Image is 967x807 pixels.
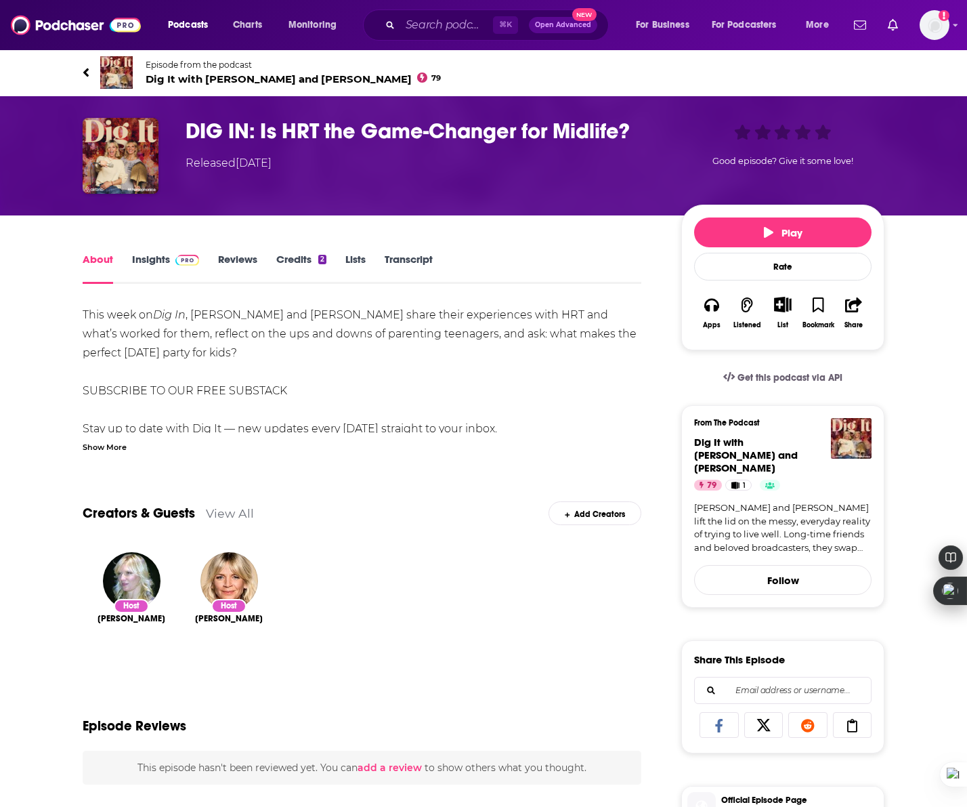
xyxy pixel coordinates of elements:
img: Johanne Whiley [103,552,160,610]
input: Search podcasts, credits, & more... [400,14,493,36]
a: Johanne Whiley [98,613,165,624]
a: [PERSON_NAME] and [PERSON_NAME] lift the lid on the messy, everyday reality of trying to live wel... [694,501,872,554]
span: Charts [233,16,262,35]
button: open menu [626,14,706,36]
button: open menu [279,14,354,36]
h3: Share This Episode [694,653,785,666]
span: Play [764,226,802,239]
button: Bookmark [800,288,836,337]
div: List [777,320,788,329]
img: DIG IN: Is HRT the Game-Changer for Midlife? [83,118,158,194]
a: 1 [725,480,752,491]
em: Dig In [153,308,186,321]
h1: DIG IN: Is HRT the Game-Changer for Midlife? [186,118,660,144]
a: Show notifications dropdown [848,14,872,37]
a: Lists [345,253,366,284]
span: Dig It with [PERSON_NAME] and [PERSON_NAME] [146,73,441,85]
div: Listened [733,321,761,329]
div: Host [211,599,246,613]
input: Email address or username... [706,678,860,703]
button: open menu [158,14,225,36]
a: Reviews [218,253,257,284]
a: Transcript [385,253,433,284]
span: [PERSON_NAME] [195,613,263,624]
span: Dig It with [PERSON_NAME] and [PERSON_NAME] [694,436,798,474]
img: User Profile [920,10,949,40]
a: About [83,253,113,284]
a: InsightsPodchaser Pro [132,253,199,284]
span: Official Episode Page [721,794,878,806]
span: ⌘ K [493,16,518,34]
a: Credits2 [276,253,326,284]
h3: Episode Reviews [83,718,186,734]
div: Show More ButtonList [765,288,800,337]
span: Open Advanced [535,22,591,28]
span: New [572,8,597,21]
a: Copy Link [833,712,872,738]
button: Listened [729,288,765,337]
img: Podchaser - Follow, Share and Rate Podcasts [11,12,141,38]
svg: Add a profile image [939,10,949,21]
a: Get this podcast via API [712,361,853,394]
a: Share on Facebook [700,712,739,738]
div: Host [114,599,149,613]
img: Dig It with Jo Whiley and Zoe Ball [831,418,872,459]
a: Charts [224,14,270,36]
button: Share [836,288,872,337]
button: Apps [694,288,729,337]
button: open menu [703,14,796,36]
span: This episode hasn't been reviewed yet. You can to show others what you thought. [137,762,586,774]
span: Podcasts [168,16,208,35]
div: Add Creators [549,501,641,525]
button: Show profile menu [920,10,949,40]
div: Apps [703,321,721,329]
a: Show notifications dropdown [882,14,903,37]
div: Share [844,321,863,329]
a: Share on Reddit [788,712,828,738]
span: Monitoring [288,16,337,35]
div: Rate [694,253,872,281]
h3: From The Podcast [694,418,861,428]
a: View All [206,506,254,520]
button: Play [694,218,872,247]
div: 2 [318,255,326,264]
img: Dig It with Jo Whiley and Zoe Ball [100,56,133,89]
div: Released [DATE] [186,155,272,171]
button: Open AdvancedNew [529,17,597,33]
span: For Podcasters [712,16,777,35]
div: Bookmark [802,321,834,329]
a: 79 [694,480,722,491]
span: 79 [431,75,441,81]
button: add a review [358,760,422,775]
a: Dig It with Jo Whiley and Zoe BallEpisode from the podcastDig It with [PERSON_NAME] and [PERSON_N... [83,56,483,89]
button: open menu [796,14,846,36]
img: Podchaser Pro [175,255,199,266]
a: Dig It with Jo Whiley and Zoe Ball [694,436,798,474]
span: For Business [636,16,689,35]
a: Zoe Ball [195,613,263,624]
img: Zoe Ball [200,552,258,610]
span: 1 [743,479,746,493]
span: [PERSON_NAME] [98,613,165,624]
span: Episode from the podcast [146,60,441,70]
div: Search podcasts, credits, & more... [376,9,622,41]
button: Show More Button [769,297,796,312]
div: Search followers [694,677,872,704]
span: Get this podcast via API [737,372,842,384]
span: Good episode? Give it some love! [712,156,853,166]
button: Follow [694,565,872,595]
a: Creators & Guests [83,505,195,522]
span: More [806,16,829,35]
a: Share on X/Twitter [744,712,783,738]
span: 79 [707,479,716,493]
span: Logged in as rgertner [920,10,949,40]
